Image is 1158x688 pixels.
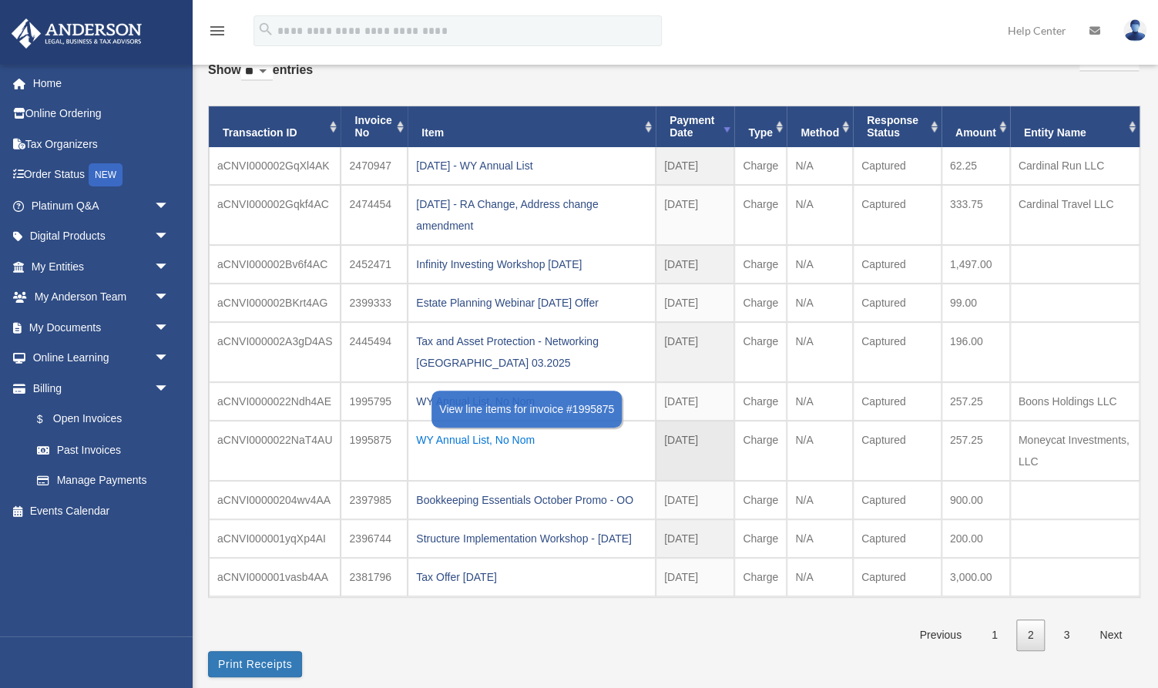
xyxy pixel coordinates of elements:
td: 333.75 [942,185,1010,245]
div: [DATE] - RA Change, Address change amendment [416,193,647,237]
a: Platinum Q&Aarrow_drop_down [11,190,193,221]
select: Showentries [241,63,273,81]
td: Captured [853,558,942,596]
a: Events Calendar [11,495,193,526]
div: Structure Implementation Workshop - [DATE] [416,528,647,549]
td: [DATE] [656,245,734,284]
td: Charge [734,481,787,519]
td: N/A [787,284,853,322]
td: Cardinal Run LLC [1010,147,1140,185]
td: 2445494 [341,322,408,382]
a: Past Invoices [22,435,185,465]
td: 2399333 [341,284,408,322]
td: 62.25 [942,147,1010,185]
a: Manage Payments [22,465,193,496]
th: Amount: activate to sort column ascending [942,106,1010,148]
td: Charge [734,147,787,185]
td: [DATE] [656,421,734,481]
td: aCNVI00000204wv4AA [209,481,341,519]
a: Order StatusNEW [11,159,193,191]
td: [DATE] [656,322,734,382]
div: Tax and Asset Protection - Networking [GEOGRAPHIC_DATA] 03.2025 [416,331,647,374]
th: Payment Date: activate to sort column ascending [656,106,734,148]
td: Charge [734,421,787,481]
td: 1995795 [341,382,408,421]
td: [DATE] [656,382,734,421]
a: Previous [908,619,972,651]
td: [DATE] [656,558,734,596]
div: NEW [89,163,123,186]
a: Online Learningarrow_drop_down [11,343,193,374]
img: Anderson Advisors Platinum Portal [7,18,146,49]
td: [DATE] [656,147,734,185]
span: arrow_drop_down [154,190,185,222]
span: arrow_drop_down [154,343,185,374]
td: 2397985 [341,481,408,519]
td: Charge [734,185,787,245]
td: Captured [853,185,942,245]
td: 1995875 [341,421,408,481]
span: arrow_drop_down [154,373,185,404]
img: User Pic [1123,19,1146,42]
a: Home [11,68,193,99]
td: Captured [853,322,942,382]
td: N/A [787,185,853,245]
span: arrow_drop_down [154,221,185,253]
a: $Open Invoices [22,404,193,435]
td: Captured [853,245,942,284]
td: 2452471 [341,245,408,284]
td: Charge [734,558,787,596]
td: [DATE] [656,284,734,322]
td: 257.25 [942,421,1010,481]
td: 2396744 [341,519,408,558]
td: 2381796 [341,558,408,596]
td: aCNVI000002Gqkf4AC [209,185,341,245]
span: arrow_drop_down [154,282,185,314]
td: Captured [853,147,942,185]
td: Captured [853,421,942,481]
td: [DATE] [656,481,734,519]
td: aCNVI000002A3gD4AS [209,322,341,382]
th: Entity Name: activate to sort column ascending [1010,106,1140,148]
td: 200.00 [942,519,1010,558]
td: 257.25 [942,382,1010,421]
th: Method: activate to sort column ascending [787,106,853,148]
td: Captured [853,519,942,558]
td: aCNVI0000022Ndh4AE [209,382,341,421]
th: Item: activate to sort column ascending [408,106,656,148]
i: search [257,21,274,38]
td: N/A [787,245,853,284]
th: Response Status: activate to sort column ascending [853,106,942,148]
div: Bookkeeping Essentials October Promo - OO [416,489,647,511]
td: N/A [787,481,853,519]
label: Show entries [208,59,313,96]
td: Captured [853,284,942,322]
td: Charge [734,322,787,382]
td: N/A [787,421,853,481]
div: WY Annual List, No Nom [416,391,647,412]
td: aCNVI000002Bv6f4AC [209,245,341,284]
td: aCNVI000002BKrt4AG [209,284,341,322]
a: My Anderson Teamarrow_drop_down [11,282,193,313]
th: Type: activate to sort column ascending [734,106,787,148]
td: [DATE] [656,185,734,245]
div: Tax Offer [DATE] [416,566,647,588]
td: Charge [734,284,787,322]
td: 900.00 [942,481,1010,519]
td: N/A [787,382,853,421]
th: Invoice No: activate to sort column ascending [341,106,408,148]
div: Estate Planning Webinar [DATE] Offer [416,292,647,314]
a: menu [208,27,227,40]
a: 1 [980,619,1009,651]
td: Moneycat Investments, LLC [1010,421,1140,481]
div: Infinity Investing Workshop [DATE] [416,253,647,275]
a: Billingarrow_drop_down [11,373,193,404]
td: 196.00 [942,322,1010,382]
td: [DATE] [656,519,734,558]
td: Captured [853,481,942,519]
th: Transaction ID: activate to sort column ascending [209,106,341,148]
td: Boons Holdings LLC [1010,382,1140,421]
td: N/A [787,322,853,382]
td: N/A [787,147,853,185]
td: Captured [853,382,942,421]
